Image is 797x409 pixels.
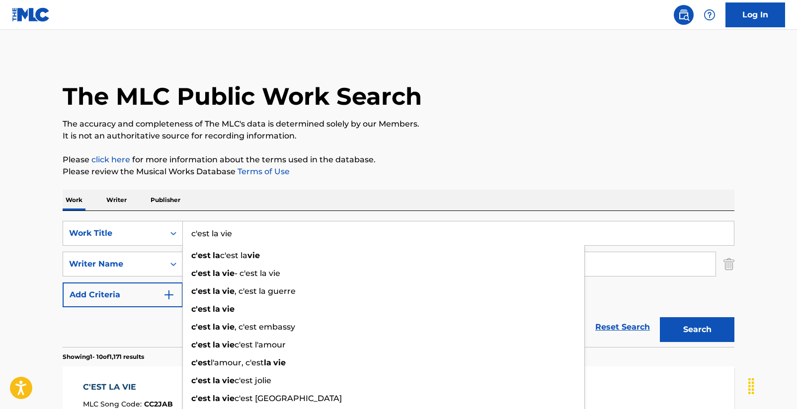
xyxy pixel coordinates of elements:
strong: la [213,286,220,296]
p: Publisher [148,190,183,210]
p: It is not an authoritative source for recording information. [63,130,734,142]
div: Help [700,5,719,25]
strong: vie [222,340,235,349]
strong: la [213,269,220,278]
span: , c'est la guerre [235,286,296,296]
button: Add Criteria [63,282,183,307]
button: Search [660,317,734,342]
p: The accuracy and completeness of The MLC's data is determined solely by our Members. [63,118,734,130]
strong: la [213,322,220,332]
span: CC2JAB [144,400,173,409]
strong: la [264,358,271,367]
strong: vie [222,286,235,296]
strong: vie [247,251,260,260]
strong: la [213,340,220,349]
a: Public Search [674,5,694,25]
span: c'est jolie [235,376,271,385]
p: Writer [103,190,130,210]
strong: c'est [191,340,211,349]
strong: la [213,394,220,403]
a: Reset Search [590,316,655,338]
p: Work [63,190,85,210]
img: MLC Logo [12,7,50,22]
strong: la [213,304,220,314]
img: help [704,9,716,21]
span: l'amour, c'est [211,358,264,367]
strong: c'est [191,358,211,367]
strong: c'est [191,269,211,278]
div: Drag [743,371,759,401]
span: , c'est embassy [235,322,295,332]
img: search [678,9,690,21]
p: Please for more information about the terms used in the database. [63,154,734,166]
strong: vie [222,394,235,403]
h1: The MLC Public Work Search [63,81,422,111]
strong: c'est [191,251,211,260]
a: Log In [725,2,785,27]
span: MLC Song Code : [83,400,144,409]
p: Please review the Musical Works Database [63,166,734,178]
div: Writer Name [69,258,159,270]
a: Terms of Use [236,167,290,176]
strong: vie [222,322,235,332]
img: 9d2ae6d4665cec9f34b9.svg [163,289,175,301]
iframe: Chat Widget [747,361,797,409]
strong: vie [222,376,235,385]
strong: c'est [191,322,211,332]
span: c'est l'amour [235,340,286,349]
strong: vie [222,304,235,314]
strong: c'est [191,286,211,296]
span: c'est la [220,251,247,260]
strong: c'est [191,376,211,385]
strong: la [213,251,220,260]
strong: la [213,376,220,385]
a: click here [91,155,130,164]
div: Work Title [69,227,159,239]
span: - c'est la vie [235,269,280,278]
strong: vie [222,269,235,278]
form: Search Form [63,221,734,347]
p: Showing 1 - 10 of 1,171 results [63,352,144,361]
strong: c'est [191,304,211,314]
strong: vie [273,358,286,367]
span: c'est [GEOGRAPHIC_DATA] [235,394,342,403]
div: C'EST LA VIE [83,381,173,393]
img: Delete Criterion [723,252,734,276]
strong: c'est [191,394,211,403]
